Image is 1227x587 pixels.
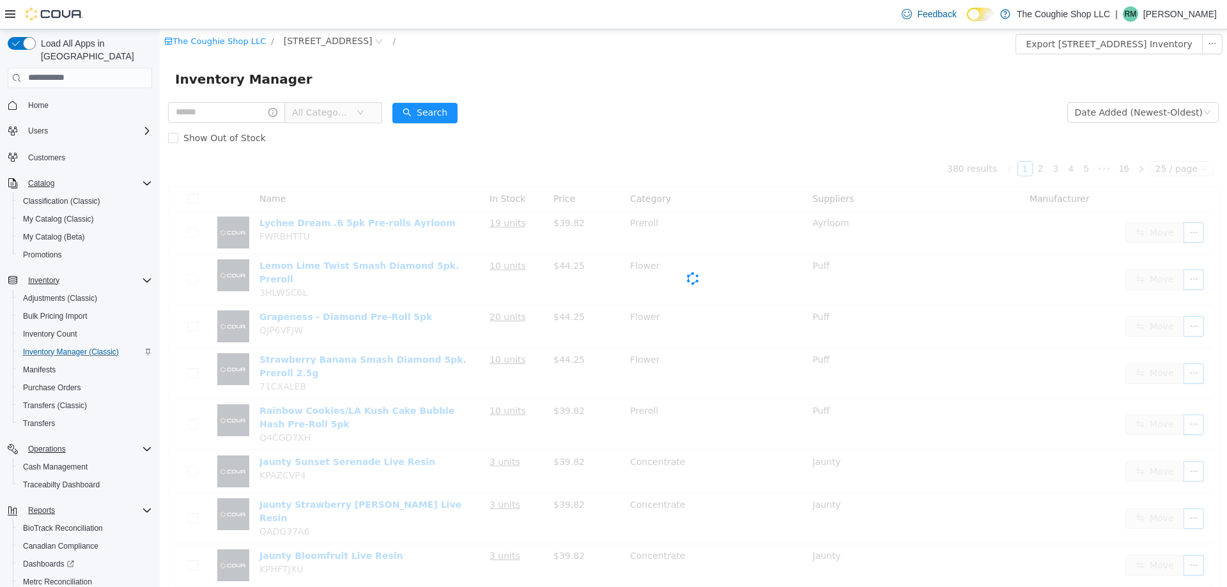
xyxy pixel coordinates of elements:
span: Reports [23,503,152,518]
span: Customers [28,153,65,163]
button: Traceabilty Dashboard [13,476,157,494]
button: Canadian Compliance [13,537,157,555]
span: Manifests [18,362,152,377]
button: Inventory [3,271,157,289]
span: Transfers [18,416,152,431]
button: icon: ellipsis [1042,4,1063,25]
button: Transfers [13,415,157,432]
p: The Coughie Shop LLC [1017,6,1110,22]
span: Bulk Pricing Import [23,311,88,321]
a: Bulk Pricing Import [18,309,93,324]
button: Classification (Classic) [13,192,157,210]
span: Cash Management [23,462,88,472]
span: Purchase Orders [23,383,81,393]
span: Inventory Manager [15,40,160,60]
button: Adjustments (Classic) [13,289,157,307]
span: Metrc Reconciliation [23,577,92,587]
span: My Catalog (Classic) [23,214,94,224]
button: Reports [23,503,60,518]
a: Dashboards [18,556,79,572]
span: Users [28,126,48,136]
span: My Catalog (Classic) [18,211,152,227]
span: Dashboards [18,556,152,572]
span: Traceabilty Dashboard [18,477,152,492]
span: Home [28,100,49,111]
span: Catalog [23,176,152,191]
a: Purchase Orders [18,380,86,395]
span: Users [23,123,152,139]
input: Dark Mode [967,8,994,21]
span: Transfers (Classic) [18,398,152,413]
div: Date Added (Newest-Oldest) [915,73,1043,93]
span: Inventory [23,273,152,288]
span: / [111,7,114,17]
button: Reports [3,501,157,519]
span: Cash Management [18,459,152,475]
span: Dashboards [23,559,74,569]
button: Inventory Manager (Classic) [13,343,157,361]
a: Transfers [18,416,60,431]
a: My Catalog (Classic) [18,211,99,227]
span: Feedback [917,8,956,20]
span: Operations [23,441,152,457]
button: Promotions [13,246,157,264]
i: icon: shop [4,8,13,16]
button: My Catalog (Beta) [13,228,157,246]
button: Inventory Count [13,325,157,343]
button: Customers [3,148,157,166]
img: Cova [26,8,83,20]
button: Bulk Pricing Import [13,307,157,325]
a: icon: shopThe Coughie Shop LLC [4,7,106,17]
span: My Catalog (Beta) [23,232,85,242]
button: Transfers (Classic) [13,397,157,415]
span: 12044 E. Main Street [124,4,213,19]
span: RM [1125,6,1137,22]
button: Home [3,96,157,114]
a: Canadian Compliance [18,538,104,554]
a: Promotions [18,247,67,263]
button: Users [3,122,157,140]
span: / [233,7,236,17]
span: Customers [23,149,152,165]
a: Cash Management [18,459,93,475]
a: BioTrack Reconciliation [18,521,108,536]
span: Canadian Compliance [23,541,98,551]
button: Operations [23,441,71,457]
p: | [1115,6,1118,22]
span: My Catalog (Beta) [18,229,152,245]
a: Customers [23,150,70,165]
a: Inventory Manager (Classic) [18,344,124,360]
span: Promotions [23,250,62,260]
span: Reports [28,505,55,515]
span: Bulk Pricing Import [18,309,152,324]
span: Traceabilty Dashboard [23,480,100,490]
button: Cash Management [13,458,157,476]
span: Inventory Count [23,329,77,339]
a: Feedback [897,1,961,27]
span: Adjustments (Classic) [23,293,97,303]
i: icon: down [1044,79,1051,88]
span: Catalog [28,178,54,188]
i: icon: down [197,79,204,88]
span: Inventory Manager (Classic) [23,347,119,357]
span: Transfers (Classic) [23,400,87,411]
span: Canadian Compliance [18,538,152,554]
a: Inventory Count [18,326,82,342]
button: My Catalog (Classic) [13,210,157,228]
span: Home [23,97,152,113]
span: Inventory Manager (Classic) [18,344,152,360]
button: Purchase Orders [13,379,157,397]
button: Inventory [23,273,65,288]
button: Catalog [3,174,157,192]
span: Promotions [18,247,152,263]
a: Dashboards [13,555,157,573]
div: Rene Musso [1123,6,1138,22]
span: Classification (Classic) [23,196,100,206]
span: Adjustments (Classic) [18,291,152,306]
span: Transfers [23,418,55,429]
a: Home [23,98,54,113]
span: Classification (Classic) [18,194,152,209]
span: All Categories [132,77,190,89]
span: BioTrack Reconciliation [23,523,103,533]
button: Manifests [13,361,157,379]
